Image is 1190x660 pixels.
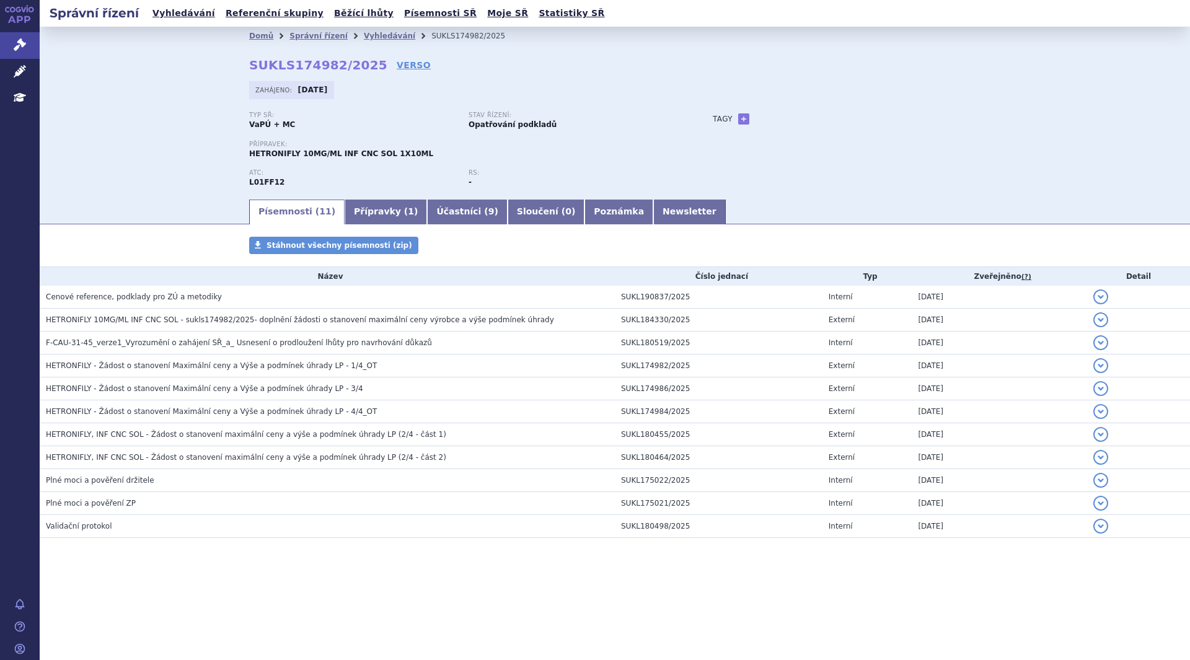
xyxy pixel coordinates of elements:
[249,141,688,148] p: Přípravek:
[615,377,822,400] td: SUKL174986/2025
[1093,427,1108,442] button: detail
[397,59,431,71] a: VERSO
[427,200,507,224] a: Účastníci (9)
[829,293,853,301] span: Interní
[829,476,853,485] span: Interní
[364,32,415,40] a: Vyhledávání
[1021,273,1031,281] abbr: (?)
[829,499,853,508] span: Interní
[469,112,676,119] p: Stav řízení:
[822,267,912,286] th: Typ
[829,407,855,416] span: Externí
[615,492,822,515] td: SUKL175021/2025
[829,453,855,462] span: Externí
[1093,289,1108,304] button: detail
[1093,473,1108,488] button: detail
[345,200,427,224] a: Přípravky (1)
[1093,450,1108,465] button: detail
[912,423,1087,446] td: [DATE]
[1093,312,1108,327] button: detail
[483,5,532,22] a: Moje SŘ
[222,5,327,22] a: Referenční skupiny
[149,5,219,22] a: Vyhledávání
[1087,267,1190,286] th: Detail
[469,169,676,177] p: RS:
[912,492,1087,515] td: [DATE]
[1093,358,1108,373] button: detail
[46,338,432,347] span: F-CAU-31-45_verze1_Vyrozumění o zahájení SŘ_a_ Usnesení o prodloužení lhůty pro navrhování důkazů
[469,120,557,129] strong: Opatřování podkladů
[431,27,521,45] li: SUKLS174982/2025
[40,267,615,286] th: Název
[615,446,822,469] td: SUKL180464/2025
[565,206,571,216] span: 0
[46,384,363,393] span: HETRONFILY - Žádost o stanovení Maximální ceny a Výše a podmínek úhrady LP - 3/4
[829,384,855,393] span: Externí
[912,515,1087,538] td: [DATE]
[469,178,472,187] strong: -
[1093,381,1108,396] button: detail
[912,377,1087,400] td: [DATE]
[912,267,1087,286] th: Zveřejněno
[829,315,855,324] span: Externí
[488,206,495,216] span: 9
[1093,519,1108,534] button: detail
[46,407,377,416] span: HETRONFILY - Žádost o stanovení Maximální ceny a Výše a podmínek úhrady LP - 4/4_OT
[829,430,855,439] span: Externí
[615,332,822,354] td: SUKL180519/2025
[46,361,377,370] span: HETRONFILY - Žádost o stanovení Maximální ceny a Výše a podmínek úhrady LP - 1/4_OT
[912,332,1087,354] td: [DATE]
[615,286,822,309] td: SUKL190837/2025
[400,5,480,22] a: Písemnosti SŘ
[829,522,853,530] span: Interní
[615,400,822,423] td: SUKL174984/2025
[912,286,1087,309] td: [DATE]
[508,200,584,224] a: Sloučení (0)
[912,400,1087,423] td: [DATE]
[615,469,822,492] td: SUKL175022/2025
[249,178,284,187] strong: SERPLULIMAB
[829,338,853,347] span: Interní
[46,522,112,530] span: Validační protokol
[319,206,331,216] span: 11
[535,5,608,22] a: Statistiky SŘ
[46,293,222,301] span: Cenové reference, podklady pro ZÚ a metodiky
[249,169,456,177] p: ATC:
[249,237,418,254] a: Stáhnout všechny písemnosti (zip)
[912,446,1087,469] td: [DATE]
[615,515,822,538] td: SUKL180498/2025
[289,32,348,40] a: Správní řízení
[615,354,822,377] td: SUKL174982/2025
[912,309,1087,332] td: [DATE]
[912,469,1087,492] td: [DATE]
[653,200,726,224] a: Newsletter
[408,206,414,216] span: 1
[584,200,653,224] a: Poznámka
[249,58,387,73] strong: SUKLS174982/2025
[330,5,397,22] a: Běžící lhůty
[829,361,855,370] span: Externí
[249,149,433,158] span: HETRONIFLY 10MG/ML INF CNC SOL 1X10ML
[249,112,456,119] p: Typ SŘ:
[249,120,295,129] strong: VaPÚ + MC
[46,430,446,439] span: HETRONIFLY, INF CNC SOL - Žádost o stanovení maximální ceny a výše a podmínek úhrady LP (2/4 - čá...
[912,354,1087,377] td: [DATE]
[249,200,345,224] a: Písemnosti (11)
[1093,335,1108,350] button: detail
[46,315,554,324] span: HETRONIFLY 10MG/ML INF CNC SOL - sukls174982/2025- doplnění žádosti o stanovení maximální ceny vý...
[267,241,412,250] span: Stáhnout všechny písemnosti (zip)
[738,113,749,125] a: +
[249,32,273,40] a: Domů
[46,476,154,485] span: Plné moci a pověření držitele
[46,453,446,462] span: HETRONIFLY, INF CNC SOL - Žádost o stanovení maximální ceny a výše a podmínek úhrady LP (2/4 - čá...
[298,86,328,94] strong: [DATE]
[615,423,822,446] td: SUKL180455/2025
[1093,496,1108,511] button: detail
[615,309,822,332] td: SUKL184330/2025
[255,85,294,95] span: Zahájeno:
[40,4,149,22] h2: Správní řízení
[615,267,822,286] th: Číslo jednací
[46,499,136,508] span: Plné moci a pověření ZP
[1093,404,1108,419] button: detail
[713,112,733,126] h3: Tagy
